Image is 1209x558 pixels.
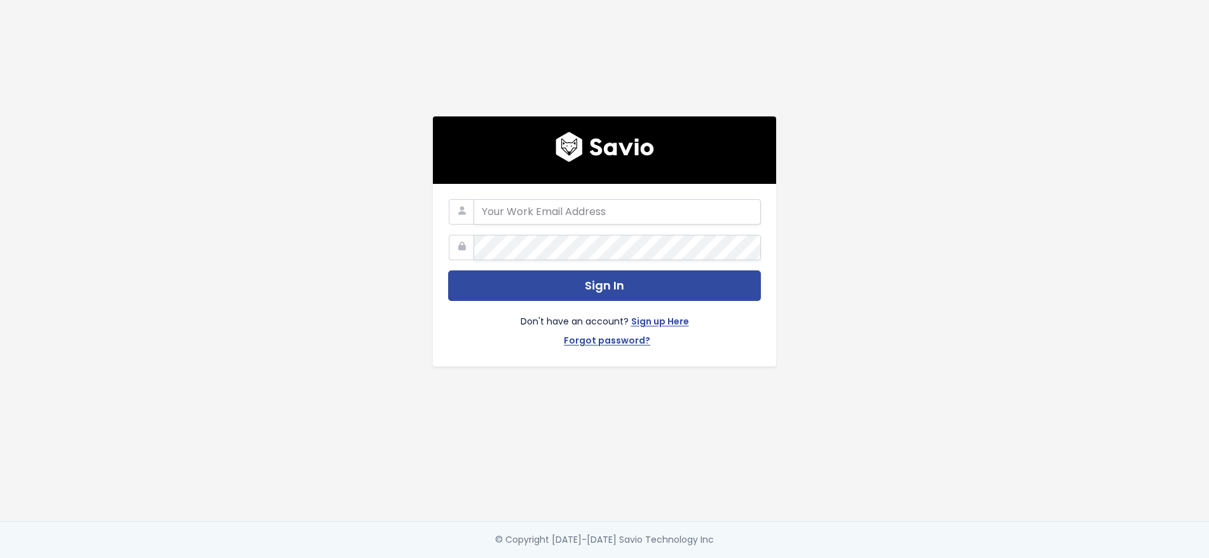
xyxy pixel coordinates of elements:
[495,532,714,548] div: © Copyright [DATE]-[DATE] Savio Technology Inc
[631,314,689,332] a: Sign up Here
[474,199,761,225] input: Your Work Email Address
[556,132,654,162] img: logo600x187.a314fd40982d.png
[448,270,761,302] button: Sign In
[448,301,761,351] div: Don't have an account?
[564,333,650,351] a: Forgot password?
